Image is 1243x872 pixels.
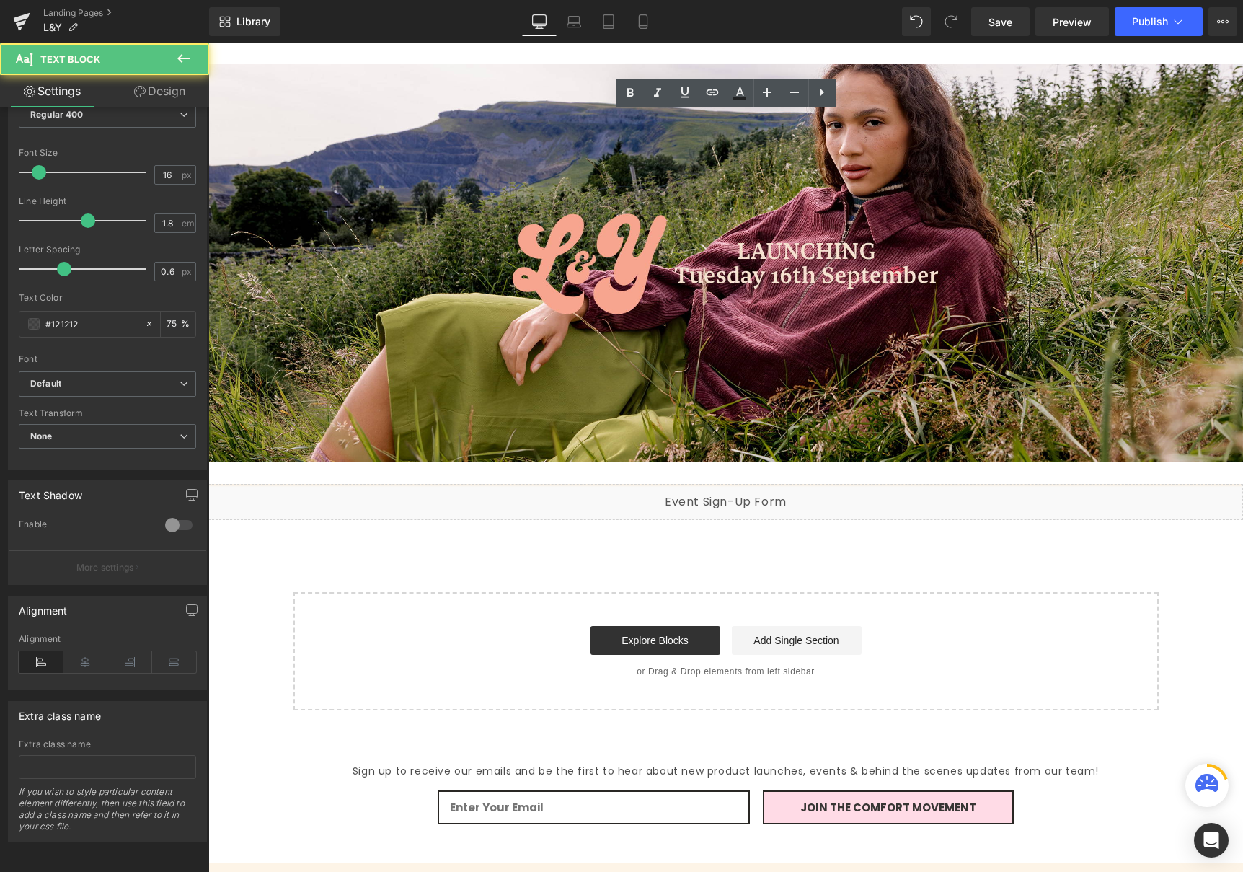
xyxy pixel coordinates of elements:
button: Undo [902,7,931,36]
button: More [1208,7,1237,36]
a: Add Single Section [523,583,653,612]
button: Redo [937,7,965,36]
span: L&Y [43,22,62,33]
div: Open Intercom Messenger [1194,823,1229,858]
span: Library [236,15,270,28]
a: Preview [1035,7,1109,36]
div: Line Height [19,196,196,206]
div: % [161,312,195,337]
input: Enter Your Email [229,747,542,781]
div: Alignment [19,596,68,617]
p: Sign up to receive our emails and be the first to hear about new product launches, events & behin... [72,719,963,737]
button: Join the comfort movement [554,747,805,781]
div: Text Shadow [19,481,82,501]
div: Extra class name [19,739,196,749]
span: Preview [1053,14,1092,30]
span: Save [988,14,1012,30]
span: Text Block [40,53,100,65]
a: Design [107,75,212,107]
a: Landing Pages [43,7,209,19]
div: Text Transform [19,408,196,418]
button: Publish [1115,7,1203,36]
div: Text Color [19,293,196,303]
a: New Library [209,7,280,36]
div: Font Size [19,148,196,158]
span: px [182,267,194,276]
div: If you wish to style particular content element differently, then use this field to add a class n... [19,786,196,842]
i: Default [30,378,61,390]
p: or Drag & Drop elements from left sidebar [108,623,927,633]
a: Laptop [557,7,591,36]
span: em [182,219,194,228]
p: More settings [76,561,134,574]
input: Color [45,316,138,332]
a: Mobile [626,7,660,36]
span: Publish [1132,16,1168,27]
b: None [30,431,53,441]
div: Letter Spacing [19,245,196,255]
button: More settings [9,550,206,584]
a: Desktop [522,7,557,36]
div: Font [19,354,196,364]
a: Explore Blocks [382,583,512,612]
div: Enable [19,519,151,534]
span: px [182,170,194,180]
div: Alignment [19,634,196,644]
div: Extra class name [19,702,101,722]
a: Tablet [591,7,626,36]
b: Regular 400 [30,109,84,120]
